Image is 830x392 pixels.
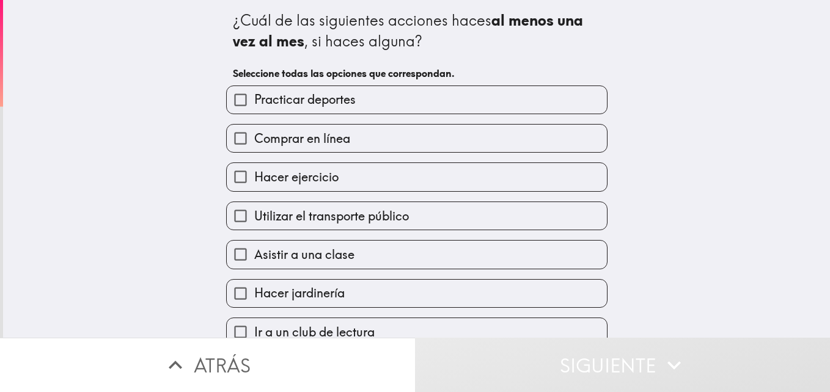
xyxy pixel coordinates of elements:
button: Siguiente [415,338,830,392]
span: Comprar en línea [254,130,350,147]
span: Asistir a una clase [254,246,354,263]
button: Hacer ejercicio [227,163,607,191]
button: Hacer jardinería [227,280,607,307]
span: Practicar deportes [254,91,356,108]
b: al menos una vez al mes [233,11,587,50]
button: Comprar en línea [227,125,607,152]
button: Practicar deportes [227,86,607,114]
span: Hacer jardinería [254,285,345,302]
button: Ir a un club de lectura [227,318,607,346]
button: Asistir a una clase [227,241,607,268]
span: Utilizar el transporte público [254,208,409,225]
button: Utilizar el transporte público [227,202,607,230]
span: Hacer ejercicio [254,169,339,186]
span: Ir a un club de lectura [254,324,375,341]
h6: Seleccione todas las opciones que correspondan. [233,67,601,80]
div: ¿Cuál de las siguientes acciones haces , si haces alguna? [233,10,601,51]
